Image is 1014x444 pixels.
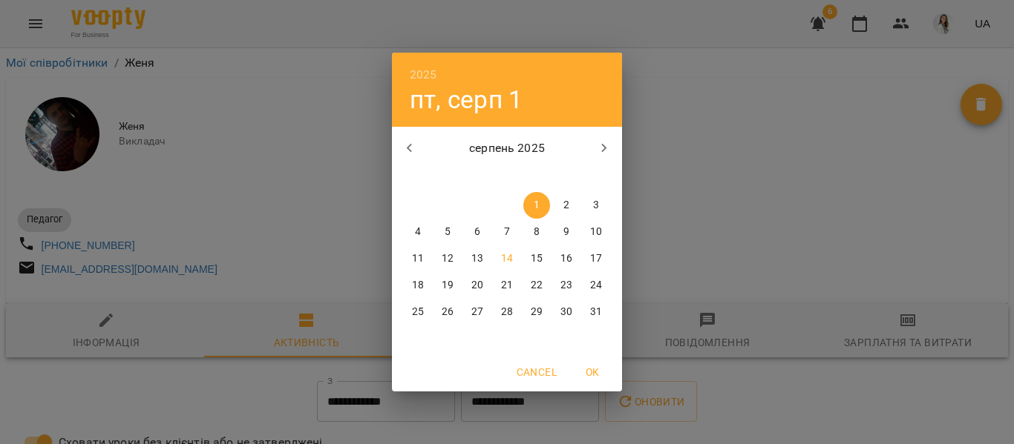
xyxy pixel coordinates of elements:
[517,363,557,381] span: Cancel
[471,305,483,319] p: 27
[434,299,461,325] button: 26
[471,251,483,266] p: 13
[553,192,580,219] button: 2
[501,305,513,319] p: 28
[560,251,572,266] p: 16
[405,299,431,325] button: 25
[412,251,424,266] p: 11
[501,278,513,293] p: 21
[474,225,480,239] p: 6
[569,359,616,385] button: OK
[415,225,421,239] p: 4
[464,170,491,185] span: ср
[464,299,491,325] button: 27
[405,245,431,272] button: 11
[583,219,609,245] button: 10
[471,278,483,293] p: 20
[442,278,454,293] p: 19
[560,278,572,293] p: 23
[563,225,569,239] p: 9
[434,245,461,272] button: 12
[553,272,580,299] button: 23
[464,219,491,245] button: 6
[412,305,424,319] p: 25
[412,278,424,293] p: 18
[590,251,602,266] p: 17
[445,225,451,239] p: 5
[523,272,550,299] button: 22
[434,219,461,245] button: 5
[434,170,461,185] span: вт
[575,363,610,381] span: OK
[410,85,523,115] button: пт, серп 1
[590,305,602,319] p: 31
[523,192,550,219] button: 1
[583,272,609,299] button: 24
[434,272,461,299] button: 19
[494,272,520,299] button: 21
[442,305,454,319] p: 26
[523,245,550,272] button: 15
[593,198,599,213] p: 3
[428,139,587,157] p: серпень 2025
[553,219,580,245] button: 9
[583,192,609,219] button: 3
[410,64,437,85] button: 2025
[405,272,431,299] button: 18
[523,299,550,325] button: 29
[494,219,520,245] button: 7
[405,170,431,185] span: пн
[494,299,520,325] button: 28
[523,170,550,185] span: пт
[534,225,540,239] p: 8
[523,219,550,245] button: 8
[583,170,609,185] span: нд
[553,170,580,185] span: сб
[464,272,491,299] button: 20
[560,305,572,319] p: 30
[563,198,569,213] p: 2
[405,219,431,245] button: 4
[494,170,520,185] span: чт
[534,198,540,213] p: 1
[531,251,543,266] p: 15
[531,278,543,293] p: 22
[504,225,510,239] p: 7
[583,299,609,325] button: 31
[553,299,580,325] button: 30
[590,278,602,293] p: 24
[590,225,602,239] p: 10
[553,245,580,272] button: 16
[464,245,491,272] button: 13
[494,245,520,272] button: 14
[531,305,543,319] p: 29
[511,359,563,385] button: Cancel
[583,245,609,272] button: 17
[442,251,454,266] p: 12
[501,251,513,266] p: 14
